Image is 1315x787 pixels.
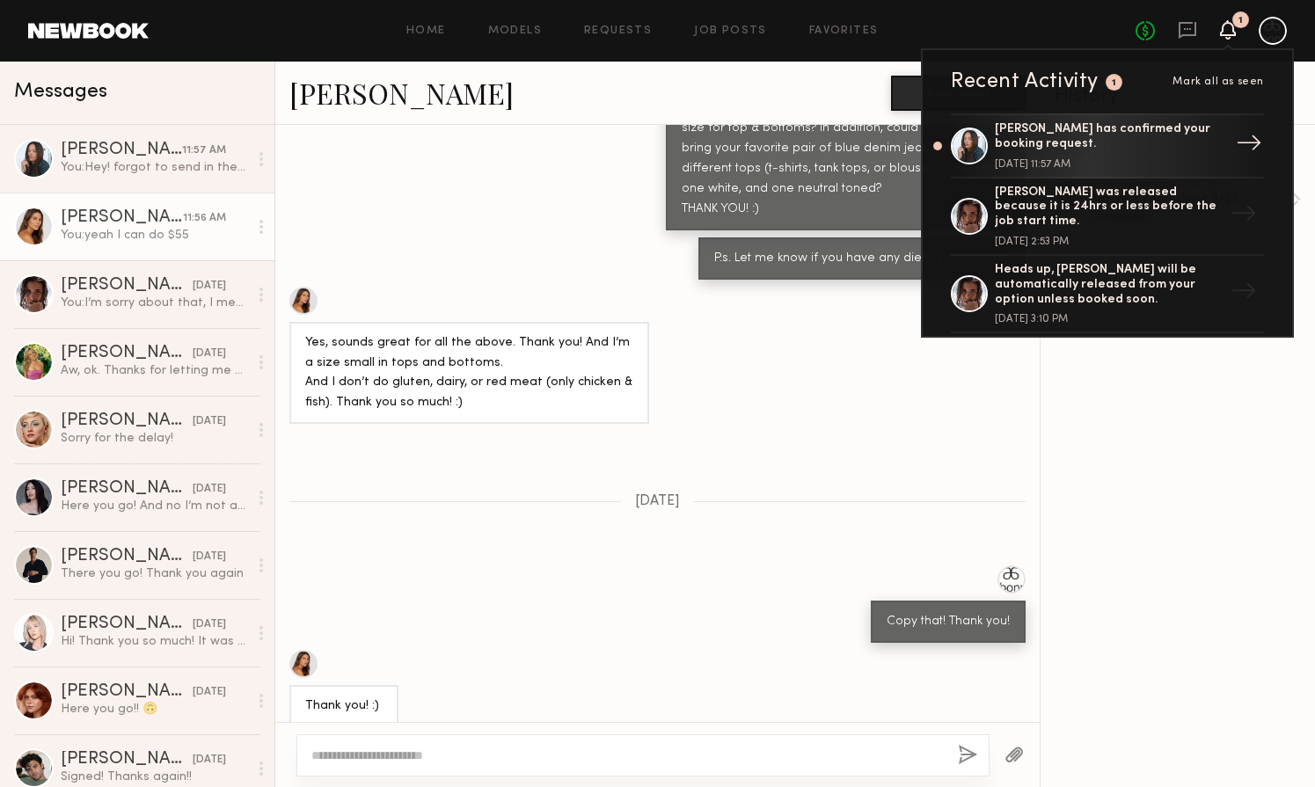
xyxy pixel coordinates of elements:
div: [PERSON_NAME] [61,548,193,565]
div: [PERSON_NAME] was released because it is 24hrs or less before the job start time. [995,186,1224,230]
div: Recent Activity [951,71,1099,92]
div: Sorry for the delay! [61,430,248,447]
div: [PERSON_NAME] has confirmed your booking request. [995,122,1224,152]
div: [DATE] [193,481,226,498]
span: Messages [14,82,107,102]
button: Book model [891,76,1026,111]
span: [DATE] [635,494,680,509]
div: [PERSON_NAME] [61,751,193,769]
div: Hi! Thank you so much! It was great working with you guys as well. [61,633,248,650]
a: Heads up, [PERSON_NAME] will be automatically released from your option unless booked soon.[DATE]... [951,256,1264,333]
div: [PERSON_NAME] [61,480,193,498]
div: Heads up, [PERSON_NAME] will be automatically released from your option unless booked soon. [995,263,1224,307]
div: [DATE] [193,346,226,362]
a: [PERSON_NAME] has confirmed your booking request.[DATE] 11:57 AM→ [951,113,1264,179]
div: [PERSON_NAME] [61,277,193,295]
div: [PERSON_NAME] [61,209,183,227]
a: Book model [891,84,1026,99]
div: 11:56 AM [183,210,226,227]
div: Regarding wardrobe, I’m going to grab some lounge & workout ware. Can you let me know your genera... [682,78,1010,220]
div: Thank you! :) [305,696,383,717]
a: Job Posts [694,26,767,37]
div: P.s. Let me know if you have any dietary restrictions [714,249,1010,269]
a: Home [406,26,446,37]
div: [DATE] [193,616,226,633]
span: Mark all as seen [1173,77,1264,87]
div: You: Hey! forgot to send in the booking request for [DATE] shoot. Let me know if you're good with... [61,159,248,176]
div: [DATE] [193,413,226,430]
div: [PERSON_NAME] [61,412,193,430]
div: 1 [1238,16,1243,26]
div: [DATE] [193,752,226,769]
a: Favorites [809,26,879,37]
div: Here you go! And no I’m not able to adjust on my end [61,498,248,514]
div: Here you go!! 🙃 [61,701,248,718]
div: [DATE] [193,549,226,565]
a: [PERSON_NAME] was released because it is 24hrs or less before the job start time.[DATE] 2:53 PM→ [951,179,1264,256]
a: [PERSON_NAME] [289,74,514,112]
div: → [1224,271,1264,317]
div: → [1224,193,1264,239]
div: [DATE] [193,278,226,295]
div: You: I’m sorry about that, I meant to hit release. Thank you so much though. [61,295,248,311]
div: [DATE] 3:10 PM [995,314,1224,324]
div: 1 [1112,78,1117,88]
div: Yes, sounds great for all the above. Thank you! And I’m a size small in tops and bottoms. And I d... [305,333,633,414]
div: [PERSON_NAME] [61,616,193,633]
div: [PERSON_NAME] [61,683,193,701]
div: [DATE] 2:53 PM [995,237,1224,247]
div: [PERSON_NAME] [61,345,193,362]
div: Copy that! Thank you! [887,612,1010,632]
div: There you go! Thank you again [61,565,248,582]
div: Signed! Thanks again!! [61,769,248,785]
div: [PERSON_NAME] [61,142,182,159]
div: [DATE] 11:57 AM [995,159,1224,170]
a: Models [488,26,542,37]
div: Aw, ok. Thanks for letting me know [61,362,248,379]
div: You: yeah I can do $55 [61,227,248,244]
div: 11:57 AM [182,142,226,159]
div: → [1229,123,1269,169]
div: [DATE] [193,684,226,701]
a: Requests [584,26,652,37]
